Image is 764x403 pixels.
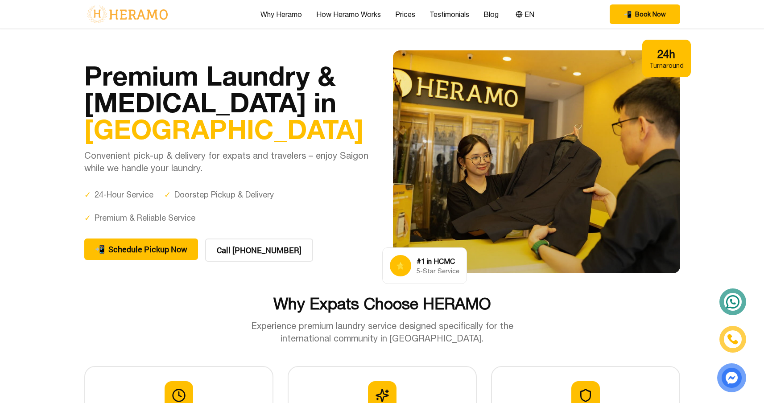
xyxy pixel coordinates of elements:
[513,8,537,20] button: EN
[417,267,459,276] div: 5-Star Service
[95,243,105,255] span: phone
[417,256,459,267] div: #1 in HCMC
[395,9,415,20] a: Prices
[635,10,666,19] span: Book Now
[396,260,405,271] span: star
[649,47,684,61] div: 24h
[610,4,680,24] button: phone Book Now
[316,9,381,20] a: How Heramo Works
[84,295,680,313] h2: Why Expats Choose HERAMO
[483,9,499,20] a: Blog
[164,189,171,201] span: ✓
[84,5,170,24] img: logo-with-text.png
[84,62,372,142] h1: Premium Laundry & [MEDICAL_DATA] in
[728,334,738,344] img: phone-icon
[84,212,91,224] span: ✓
[84,239,198,260] button: phone Schedule Pickup Now
[429,9,469,20] a: Testimonials
[260,9,302,20] a: Why Heramo
[84,113,364,145] span: [GEOGRAPHIC_DATA]
[84,189,91,201] span: ✓
[205,239,313,262] button: Call [PHONE_NUMBER]
[721,327,745,352] a: phone-icon
[624,10,632,19] span: phone
[164,189,274,201] div: Doorstep Pickup & Delivery
[84,149,372,174] p: Convenient pick-up & delivery for expats and travelers – enjoy Saigon while we handle your laundry.
[84,189,153,201] div: 24-Hour Service
[84,212,195,224] div: Premium & Reliable Service
[232,320,532,345] p: Experience premium laundry service designed specifically for the international community in [GEOG...
[649,61,684,70] div: Turnaround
